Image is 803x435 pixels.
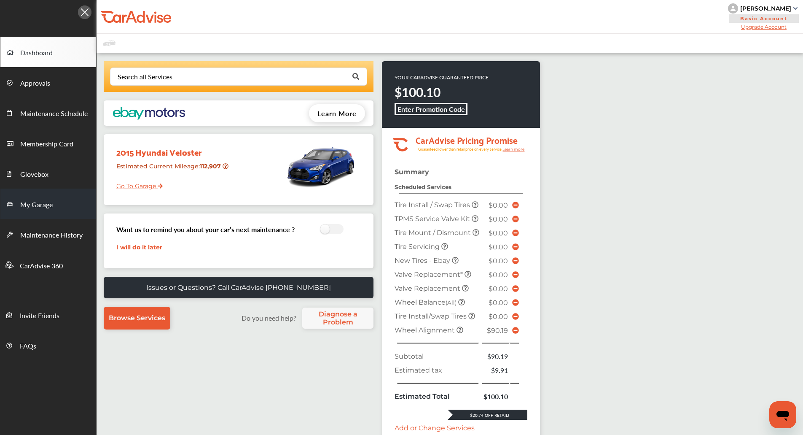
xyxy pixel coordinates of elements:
[146,284,331,292] p: Issues or Questions? Call CarAdvise [PHONE_NUMBER]
[481,389,510,403] td: $100.10
[392,349,481,363] td: Subtotal
[109,314,165,322] span: Browse Services
[395,215,472,223] span: TPMS Service Valve Kit
[110,138,234,159] div: 2015 Hyundai Veloster
[481,363,510,377] td: $9.91
[728,3,738,14] img: knH8PDtVvWoAbQRylUukY18CTiRevjo20fAtgn5MLBQj4uumYvk2MzTtcAIzfGAtb1XOLVMAvhLuqoNAbL4reqehy0jehNKdM...
[481,349,510,363] td: $90.19
[395,201,472,209] span: Tire Install / Swap Tires
[729,14,799,23] span: Basic Account
[285,138,357,193] img: mobile_9809_st0640_046.jpg
[0,67,96,97] a: Approvals
[237,313,300,323] label: Do you need help?
[489,257,508,265] span: $0.00
[200,162,223,170] strong: 112,907
[489,271,508,279] span: $0.00
[489,243,508,251] span: $0.00
[306,310,369,326] span: Diagnose a Problem
[103,38,115,49] img: placeholder_car.fcab19be.svg
[397,104,465,114] b: Enter Promotion Code
[395,229,473,237] span: Tire Mount / Dismount
[489,201,508,209] span: $0.00
[395,243,441,251] span: Tire Servicing
[416,132,518,147] tspan: CarAdvise Pricing Promise
[20,341,36,352] span: FAQs
[395,312,468,320] span: Tire Install/Swap Tires
[395,257,452,265] span: New Tires - Ebay
[395,83,440,101] strong: $100.10
[20,108,88,119] span: Maintenance Schedule
[395,184,451,190] strong: Scheduled Services
[728,24,800,30] span: Upgrade Account
[317,108,357,118] span: Learn More
[104,307,170,330] a: Browse Services
[793,7,798,10] img: sCxJUJ+qAmfqhQGDUl18vwLg4ZYJ6CxN7XmbOMBAAAAAElFTkSuQmCC
[20,230,83,241] span: Maintenance History
[392,363,481,377] td: Estimated tax
[116,224,295,234] h3: Want us to remind you about your car’s next maintenance ?
[489,299,508,307] span: $0.00
[418,146,502,152] tspan: Guaranteed lower than retail price on every service.
[489,313,508,321] span: $0.00
[392,389,481,403] td: Estimated Total
[395,424,475,432] a: Add or Change Services
[20,261,63,272] span: CarAdvise 360
[20,200,53,211] span: My Garage
[395,168,429,176] strong: Summary
[104,277,373,298] a: Issues or Questions? Call CarAdvise [PHONE_NUMBER]
[20,48,53,59] span: Dashboard
[769,401,796,428] iframe: Button to launch messaging window
[487,327,508,335] span: $90.19
[489,215,508,223] span: $0.00
[20,311,59,322] span: Invite Friends
[302,308,373,329] a: Diagnose a Problem
[20,78,50,89] span: Approvals
[446,299,457,306] small: (All)
[118,73,172,80] div: Search all Services
[489,285,508,293] span: $0.00
[0,97,96,128] a: Maintenance Schedule
[489,229,508,237] span: $0.00
[448,412,527,418] div: $20.74 Off Retail!
[20,169,48,180] span: Glovebox
[740,5,791,12] div: [PERSON_NAME]
[395,326,457,334] span: Wheel Alignment
[0,128,96,158] a: Membership Card
[110,159,234,181] div: Estimated Current Mileage :
[395,284,462,292] span: Valve Replacement
[0,219,96,249] a: Maintenance History
[395,298,458,306] span: Wheel Balance
[78,5,91,19] img: Icon.5fd9dcc7.svg
[0,189,96,219] a: My Garage
[20,139,73,150] span: Membership Card
[0,158,96,189] a: Glovebox
[395,74,489,81] p: YOUR CARADVISE GUARANTEED PRICE
[116,243,162,251] a: I will do it later
[0,37,96,67] a: Dashboard
[110,176,163,192] a: Go To Garage
[502,147,525,151] tspan: Learn more
[395,270,465,278] span: Valve Replacement*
